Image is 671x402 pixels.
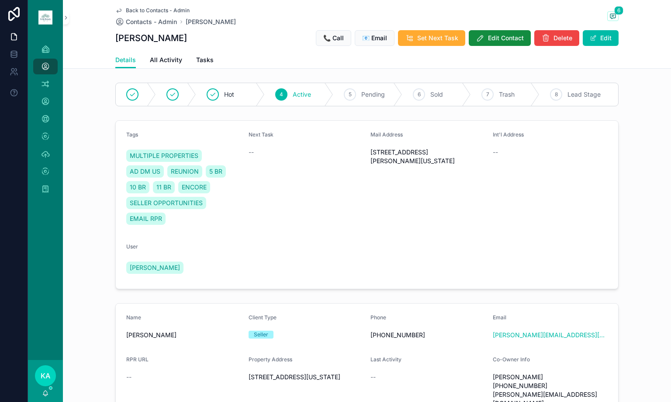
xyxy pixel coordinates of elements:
[150,56,182,64] span: All Activity
[370,356,401,363] span: Last Activity
[178,181,210,193] a: ENCORE
[115,17,177,26] a: Contacts - Admin
[130,263,180,272] span: [PERSON_NAME]
[469,30,531,46] button: Edit Contact
[614,6,623,15] span: 6
[249,148,254,157] span: --
[115,56,136,64] span: Details
[126,213,166,225] a: EMAIL RPR
[488,34,524,42] span: Edit Contact
[486,91,489,98] span: 7
[493,148,498,157] span: --
[130,167,160,176] span: AD DM US
[115,7,190,14] a: Back to Contacts - Admin
[493,131,524,138] span: Int'l Address
[567,90,601,99] span: Lead Stage
[126,331,242,339] span: [PERSON_NAME]
[126,373,131,381] span: --
[126,17,177,26] span: Contacts - Admin
[150,52,182,70] a: All Activity
[126,314,141,321] span: Name
[493,314,506,321] span: Email
[349,91,352,98] span: 5
[171,167,199,176] span: REUNION
[249,356,292,363] span: Property Address
[398,30,465,46] button: Set Next Task
[361,90,385,99] span: Pending
[126,243,138,250] span: User
[370,314,386,321] span: Phone
[206,165,226,178] a: 5 BR
[186,17,236,26] a: [PERSON_NAME]
[196,56,214,64] span: Tasks
[224,90,234,99] span: Hot
[249,314,277,321] span: Client Type
[182,183,207,192] span: ENCORE
[249,131,273,138] span: Next Task
[293,90,311,99] span: Active
[167,165,202,178] a: REUNION
[553,34,572,42] span: Delete
[130,214,162,223] span: EMAIL RPR
[418,91,421,98] span: 6
[534,30,579,46] button: Delete
[156,183,171,192] span: 11 BR
[28,35,63,208] div: scrollable content
[126,197,206,209] a: SELLER OPPORTUNITIES
[316,30,351,46] button: 📞 Call
[130,199,203,207] span: SELLER OPPORTUNITIES
[370,148,486,165] span: [STREET_ADDRESS][PERSON_NAME][US_STATE]
[249,373,364,381] span: [STREET_ADDRESS][US_STATE]
[370,131,403,138] span: Mail Address
[41,371,50,381] span: KA
[130,151,198,160] span: MULTIPLE PROPERTIES
[280,91,283,98] span: 4
[38,10,52,24] img: App logo
[254,331,268,339] div: Seller
[115,32,187,44] h1: [PERSON_NAME]
[196,52,214,70] a: Tasks
[126,7,190,14] span: Back to Contacts - Admin
[370,331,486,339] span: [PHONE_NUMBER]‬
[493,331,608,339] a: [PERSON_NAME][EMAIL_ADDRESS][PERSON_NAME][DOMAIN_NAME]
[499,90,515,99] span: Trash
[126,150,202,162] a: MULTIPLE PROPERTIES
[153,181,175,193] a: 11 BR
[355,30,394,46] button: 📧 Email
[370,373,376,381] span: --
[493,356,530,363] span: Co-Owner Info
[126,262,183,274] a: [PERSON_NAME]
[430,90,443,99] span: Sold
[583,30,619,46] button: Edit
[126,165,164,178] a: AD DM US
[126,356,149,363] span: RPR URL
[126,181,149,193] a: 10 BR
[323,34,344,42] span: 📞 Call
[130,183,146,192] span: 10 BR
[126,131,138,138] span: Tags
[607,11,619,22] button: 6
[417,34,458,42] span: Set Next Task
[209,167,222,176] span: 5 BR
[115,52,136,69] a: Details
[555,91,558,98] span: 8
[362,34,387,42] span: 📧 Email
